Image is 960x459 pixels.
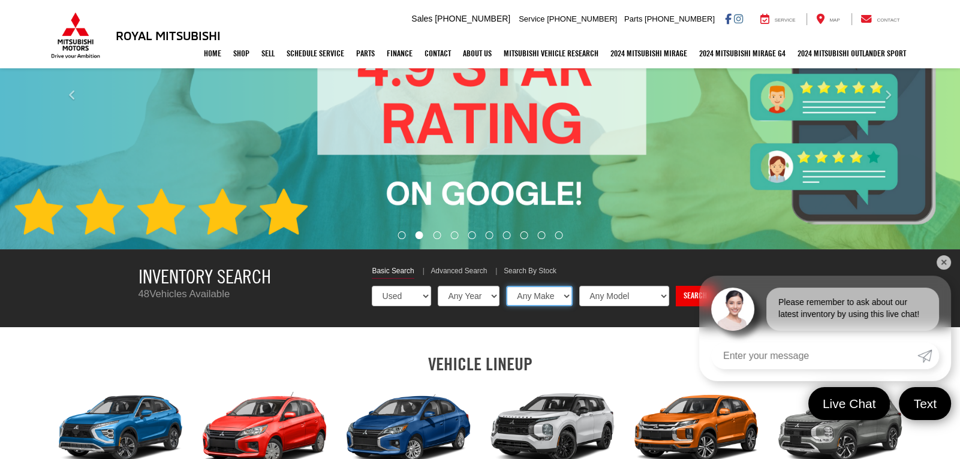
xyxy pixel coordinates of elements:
[372,286,431,306] select: Choose Vehicle Condition from the dropdown
[520,231,528,239] li: Go to slide number 8.
[604,38,693,68] a: 2024 Mitsubishi Mirage
[899,387,951,420] a: Text
[281,38,350,68] a: Schedule Service: Opens in a new tab
[434,231,441,239] li: Go to slide number 3.
[198,38,227,68] a: Home
[381,38,419,68] a: Finance
[139,287,354,301] p: Vehicles Available
[419,38,457,68] a: Contact
[693,38,792,68] a: 2024 Mitsubishi Mirage G4
[457,38,498,68] a: About Us
[555,231,562,239] li: Go to slide number 10.
[624,14,642,23] span: Parts
[917,343,939,369] a: Submit
[372,266,414,279] a: Basic Search
[435,14,510,23] span: [PHONE_NUMBER]
[398,231,405,239] li: Go to slide number 1.
[498,38,604,68] a: Mitsubishi Vehicle Research
[451,231,459,239] li: Go to slide number 4.
[485,231,493,239] li: Go to slide number 6.
[227,38,255,68] a: Shop
[645,14,715,23] span: [PHONE_NUMBER]
[711,343,917,369] input: Enter your message
[519,14,544,23] span: Service
[792,38,912,68] a: 2024 Mitsubishi Outlander SPORT
[751,13,805,25] a: Service
[851,13,909,25] a: Contact
[907,395,943,412] span: Text
[350,38,381,68] a: Parts: Opens in a new tab
[579,286,669,306] select: Choose Model from the dropdown
[49,12,103,59] img: Mitsubishi
[116,29,221,42] h3: Royal Mitsubishi
[766,288,939,331] div: Please remember to ask about our latest inventory by using this live chat!
[711,288,754,331] img: Agent profile photo
[537,231,545,239] li: Go to slide number 9.
[438,286,499,306] select: Choose Year from the dropdown
[411,14,432,23] span: Sales
[806,13,848,25] a: Map
[139,266,354,287] h3: Inventory Search
[139,288,150,300] span: 48
[502,231,510,239] li: Go to slide number 7.
[49,354,912,374] h2: VEHICLE LINEUP
[829,17,839,23] span: Map
[817,395,882,412] span: Live Chat
[468,231,476,239] li: Go to slide number 5.
[255,38,281,68] a: Sell
[877,17,899,23] span: Contact
[734,14,743,23] a: Instagram: Click to visit our Instagram page
[431,266,487,278] a: Advanced Search
[416,231,423,239] li: Go to slide number 2.
[547,14,617,23] span: [PHONE_NUMBER]
[725,14,732,23] a: Facebook: Click to visit our Facebook page
[676,286,715,306] a: Search
[504,266,556,278] a: Search By Stock
[775,17,796,23] span: Service
[506,286,573,306] select: Choose Make from the dropdown
[808,387,890,420] a: Live Chat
